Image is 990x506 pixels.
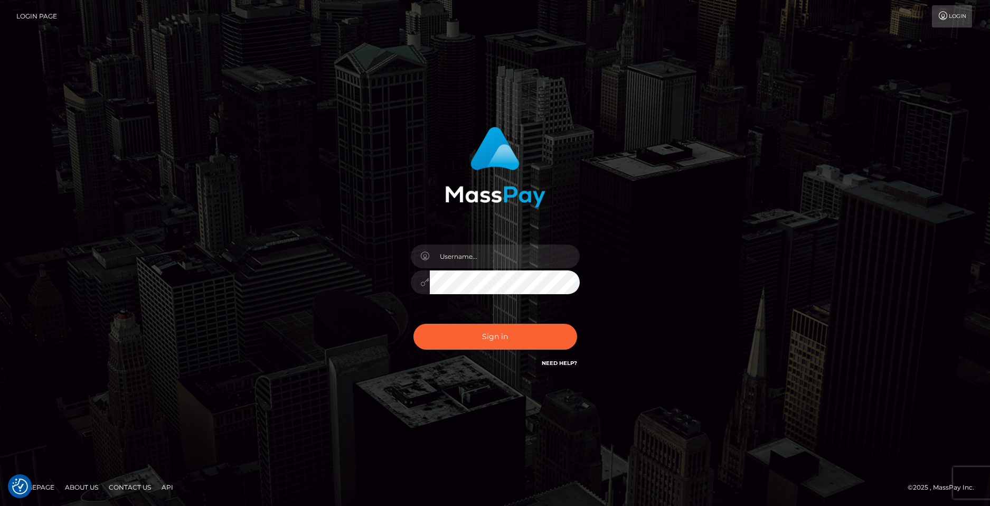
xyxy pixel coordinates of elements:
[12,479,28,494] button: Consent Preferences
[12,479,59,495] a: Homepage
[105,479,155,495] a: Contact Us
[932,5,972,27] a: Login
[908,482,982,493] div: © 2025 , MassPay Inc.
[157,479,177,495] a: API
[413,324,577,350] button: Sign in
[445,127,545,208] img: MassPay Login
[542,360,577,367] a: Need Help?
[430,245,580,268] input: Username...
[12,479,28,494] img: Revisit consent button
[61,479,102,495] a: About Us
[16,5,57,27] a: Login Page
